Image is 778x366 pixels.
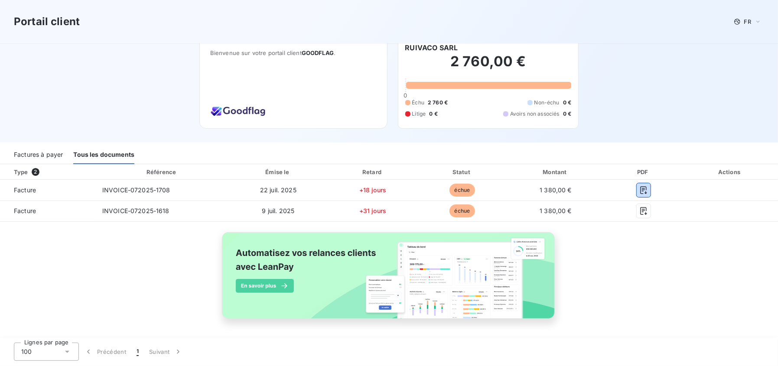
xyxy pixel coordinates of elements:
span: Avoirs non associés [510,110,560,118]
button: Suivant [144,343,188,361]
span: INVOICE-072025-1708 [102,186,170,194]
div: Retard [329,168,417,176]
h3: Portail client [14,14,80,29]
span: 0 € [563,99,571,107]
div: Statut [420,168,505,176]
h2: 2 760,00 € [405,53,572,79]
span: Litige [412,110,426,118]
span: Non-échu [534,99,560,107]
div: Actions [684,168,776,176]
span: échue [449,204,475,217]
span: 1 380,00 € [540,186,572,194]
span: 0 [404,92,407,99]
span: 22 juil. 2025 [260,186,296,194]
div: Référence [146,168,176,175]
h6: RUIVACO SARL [405,42,458,53]
button: Précédent [79,343,131,361]
span: INVOICE-072025-1618 [102,207,169,214]
div: Type [9,168,94,176]
span: 100 [21,347,32,356]
span: 0 € [429,110,437,118]
span: +18 jours [359,186,386,194]
img: Company logo [210,103,266,118]
span: 2 760 € [428,99,448,107]
img: banner [214,227,564,334]
span: +31 jours [359,207,386,214]
span: Facture [7,207,88,215]
div: Factures à payer [14,146,63,164]
span: échue [449,184,475,197]
div: Tous les documents [73,146,134,164]
span: 0 € [563,110,571,118]
span: Facture [7,186,88,194]
span: Échu [412,99,425,107]
span: 1 [137,347,139,356]
span: GOODFLAG [302,49,334,56]
span: 1 380,00 € [540,207,572,214]
span: 2 [32,168,39,176]
span: Bienvenue sur votre portail client . [210,49,377,56]
div: Montant [508,168,603,176]
div: PDF [607,168,681,176]
div: Émise le [231,168,326,176]
span: 9 juil. 2025 [262,207,295,214]
button: 1 [131,343,144,361]
span: FR [744,18,751,25]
